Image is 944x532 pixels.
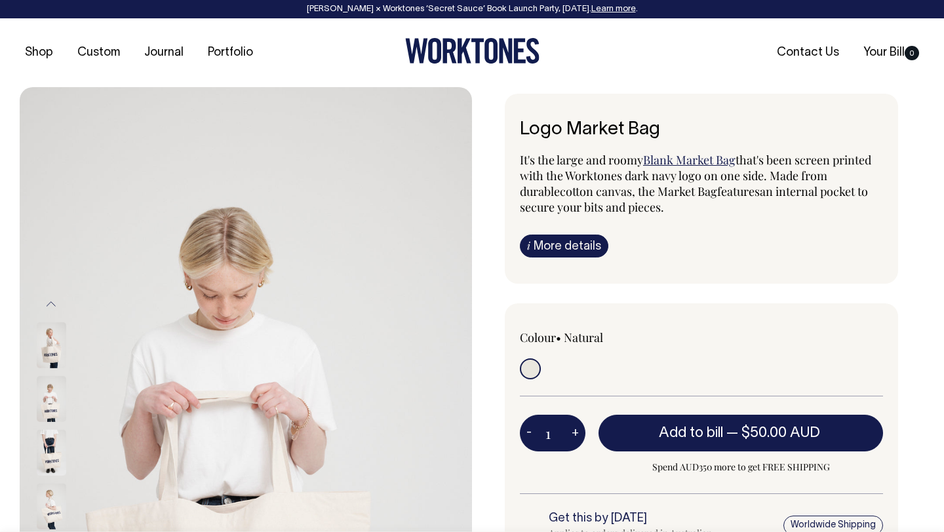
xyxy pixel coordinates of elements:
a: Shop [20,42,58,64]
button: Add to bill —$50.00 AUD [599,415,883,451]
img: Logo Market Bag [37,430,66,476]
a: Custom [72,42,125,64]
button: Previous [41,290,61,319]
span: • [556,330,561,345]
label: Natural [564,330,603,345]
span: 0 [905,46,919,60]
img: Logo Market Bag [37,376,66,422]
img: Logo Market Bag [37,484,66,529]
a: iMore details [520,235,608,257]
a: Blank Market Bag [643,152,736,168]
span: features [717,183,760,199]
span: i [527,238,530,252]
span: $50.00 AUD [741,427,820,440]
a: Learn more [591,5,636,13]
button: - [520,420,538,446]
span: — [726,427,823,440]
a: Your Bill0 [858,42,924,64]
a: Journal [139,42,189,64]
img: Logo Market Bag [37,322,66,368]
h6: Logo Market Bag [520,120,883,140]
a: Portfolio [203,42,258,64]
h6: Get this by [DATE] [549,512,718,525]
span: an internal pocket to secure your bits and pieces. [520,183,868,215]
div: Colour [520,330,665,345]
span: Add to bill [659,427,723,440]
span: Spend AUD350 more to get FREE SHIPPING [599,459,883,475]
a: Contact Us [772,42,844,64]
button: + [565,420,585,446]
span: cotton canvas, the Market Bag [560,183,717,199]
p: It's the large and roomy that's been screen printed with the Worktones dark navy logo on one side... [520,152,883,215]
div: [PERSON_NAME] × Worktones ‘Secret Sauce’ Book Launch Party, [DATE]. . [13,5,931,14]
